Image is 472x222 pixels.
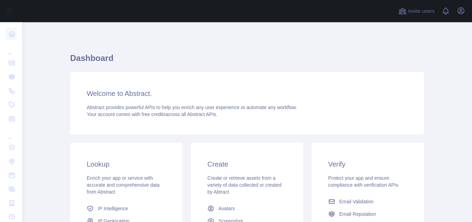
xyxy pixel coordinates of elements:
[87,112,217,117] span: Your account comes with across all Abstract APIs.
[207,175,281,195] span: Create or retrieve assets from a variety of data collected or created by Abtract
[218,205,235,212] span: Avatars
[70,53,424,69] h1: Dashboard
[325,195,410,208] a: Email Validation
[98,205,128,212] span: IP Intelligence
[328,175,398,188] span: Protect your app and ensure compliance with verification APIs
[6,126,17,140] div: ...
[142,112,166,117] span: free credits
[87,175,160,195] span: Enrich your app or service with accurate and comprehensive data from Abstract
[87,89,407,98] h3: Welcome to Abstract.
[207,159,286,169] h3: Create
[408,7,435,15] span: Invite users
[87,105,297,110] span: Abstract provides powerful APIs to help you enrich any user experience or automate any workflow.
[328,159,407,169] h3: Verify
[205,202,289,215] a: Avatars
[6,42,17,55] div: ...
[339,211,376,217] span: Email Reputation
[84,202,169,215] a: IP Intelligence
[339,198,374,205] span: Email Validation
[87,159,166,169] h3: Lookup
[397,6,436,17] button: Invite users
[325,208,410,220] a: Email Reputation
